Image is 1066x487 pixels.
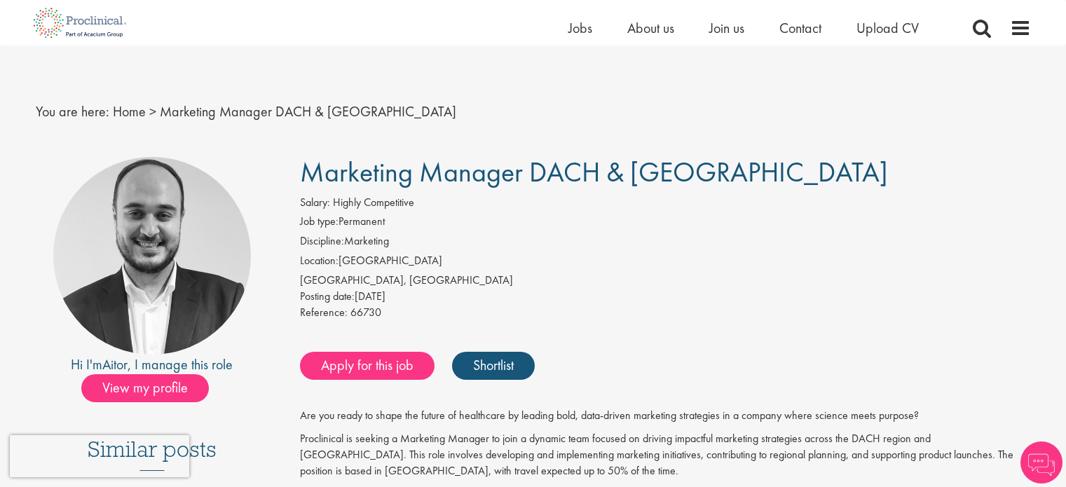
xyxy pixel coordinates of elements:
[627,19,674,37] a: About us
[36,102,109,121] span: You are here:
[53,157,251,355] img: imeage of recruiter Aitor Melia
[10,435,189,477] iframe: reCAPTCHA
[300,233,344,249] label: Discipline:
[300,195,330,211] label: Salary:
[300,214,1031,233] li: Permanent
[300,289,1031,305] div: [DATE]
[779,19,821,37] a: Contact
[36,355,269,375] div: Hi I'm , I manage this role
[300,431,1031,479] p: Proclinical is seeking a Marketing Manager to join a dynamic team focused on driving impactful ma...
[856,19,919,37] a: Upload CV
[300,352,435,380] a: Apply for this job
[300,253,339,269] label: Location:
[300,289,355,303] span: Posting date:
[300,273,1031,289] div: [GEOGRAPHIC_DATA], [GEOGRAPHIC_DATA]
[350,305,381,320] span: 66730
[300,408,1031,424] p: Are you ready to shape the future of healthcare by leading bold, data-driven marketing strategies...
[333,195,414,210] span: Highly Competitive
[1020,441,1062,483] img: Chatbot
[300,214,339,230] label: Job type:
[300,305,348,321] label: Reference:
[452,352,535,380] a: Shortlist
[160,102,456,121] span: Marketing Manager DACH & [GEOGRAPHIC_DATA]
[300,253,1031,273] li: [GEOGRAPHIC_DATA]
[113,102,146,121] a: breadcrumb link
[81,377,223,395] a: View my profile
[568,19,592,37] a: Jobs
[149,102,156,121] span: >
[300,154,888,190] span: Marketing Manager DACH & [GEOGRAPHIC_DATA]
[81,374,209,402] span: View my profile
[300,233,1031,253] li: Marketing
[102,355,128,373] a: Aitor
[709,19,744,37] a: Join us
